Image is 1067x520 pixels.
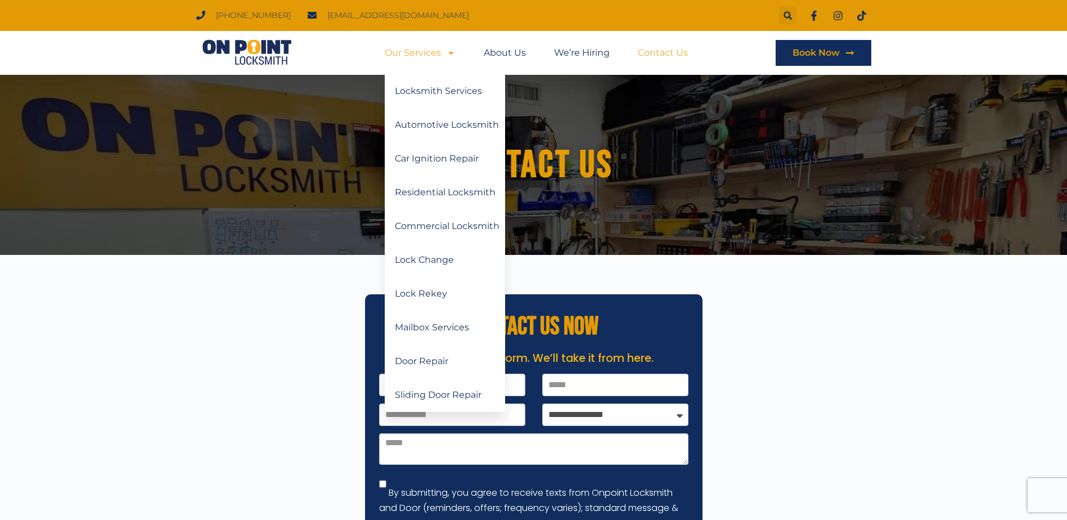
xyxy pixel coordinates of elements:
a: About Us [484,40,526,66]
a: Commercial Locksmith [385,209,505,243]
h2: CONTACT US NOW [371,314,697,339]
a: Locksmith Services [385,74,505,108]
a: Our Services [385,40,456,66]
span: [EMAIL_ADDRESS][DOMAIN_NAME] [325,8,469,23]
a: Sliding Door Repair [385,378,505,412]
p: 10 minutes. One form. We’ll take it from here. [371,351,697,367]
ul: Our Services [385,74,505,412]
a: Automotive Locksmith [385,108,505,142]
a: Lock Rekey [385,277,505,311]
nav: Menu [385,40,688,66]
a: Mailbox Services [385,311,505,344]
span: [PHONE_NUMBER] [213,8,291,23]
span: Book Now [793,48,840,57]
a: Contact Us [638,40,688,66]
h1: Contact us [219,144,849,186]
a: We’re Hiring [554,40,610,66]
a: Residential Locksmith [385,176,505,209]
a: Book Now [776,40,871,66]
a: Door Repair [385,344,505,378]
div: Search [779,7,796,24]
a: Lock Change [385,243,505,277]
a: Car Ignition Repair [385,142,505,176]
